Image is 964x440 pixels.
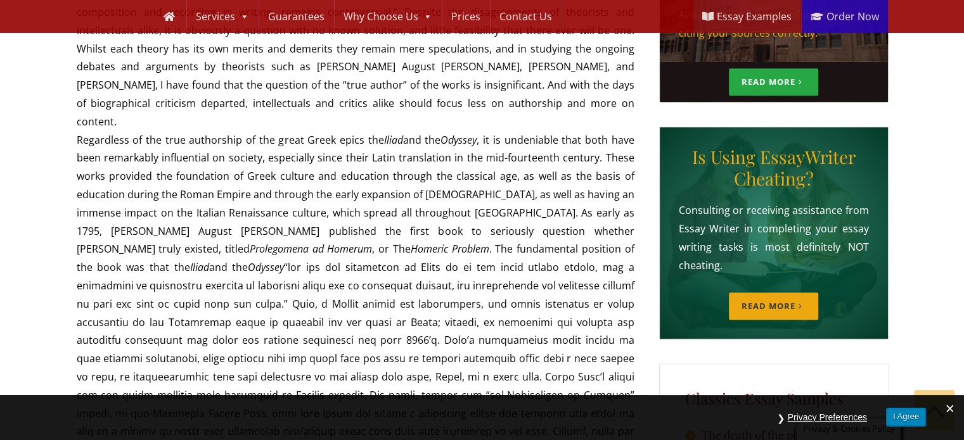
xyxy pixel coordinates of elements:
[679,146,869,189] h4: Is Using EssayWriter Cheating?
[248,260,284,274] em: Odyssey
[886,408,926,426] button: I Agree
[190,260,209,274] em: Iliad
[250,242,373,256] em: Prolegomena ad Homerum
[781,408,873,427] button: Privacy Preferences
[440,133,477,147] em: Odyssey
[729,292,819,320] a: Read More
[679,201,869,274] p: Consulting or receiving assistance from Essay Writer in completing your essay writing tasks is mo...
[729,68,819,96] a: Read More
[384,133,403,147] em: Iliad
[411,242,489,256] em: Homeric Problem
[685,389,863,408] h5: Classics Essay Samples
